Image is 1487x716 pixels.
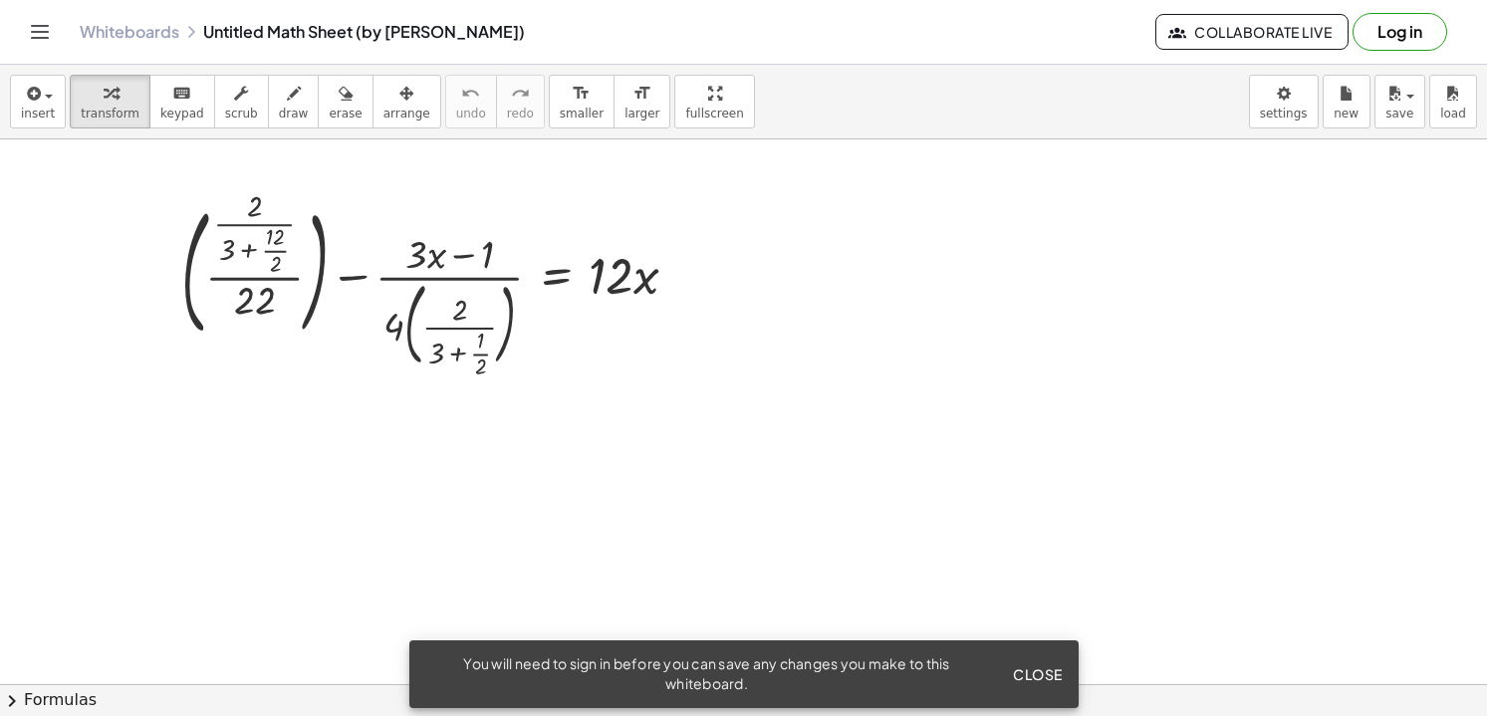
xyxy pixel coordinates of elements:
span: draw [279,107,309,120]
button: format_sizesmaller [549,75,615,128]
div: You will need to sign in before you can save any changes you make to this whiteboard. [425,654,989,694]
button: format_sizelarger [614,75,670,128]
span: redo [507,107,534,120]
span: erase [329,107,362,120]
a: Whiteboards [80,22,179,42]
span: undo [456,107,486,120]
span: larger [624,107,659,120]
span: Collaborate Live [1172,23,1332,41]
span: fullscreen [685,107,743,120]
button: Toggle navigation [24,16,56,48]
i: format_size [572,82,591,106]
i: format_size [632,82,651,106]
button: insert [10,75,66,128]
span: new [1334,107,1359,120]
button: Close [1005,656,1071,692]
span: keypad [160,107,204,120]
button: settings [1249,75,1319,128]
button: transform [70,75,150,128]
button: Log in [1353,13,1447,51]
span: save [1385,107,1413,120]
button: new [1323,75,1370,128]
button: arrange [372,75,441,128]
button: save [1374,75,1425,128]
button: scrub [214,75,269,128]
button: fullscreen [674,75,754,128]
i: keyboard [172,82,191,106]
button: erase [318,75,372,128]
i: undo [461,82,480,106]
span: Close [1013,665,1063,683]
span: load [1440,107,1466,120]
button: Collaborate Live [1155,14,1349,50]
span: scrub [225,107,258,120]
span: settings [1260,107,1308,120]
button: undoundo [445,75,497,128]
span: transform [81,107,139,120]
i: redo [511,82,530,106]
span: smaller [560,107,604,120]
button: keyboardkeypad [149,75,215,128]
span: arrange [383,107,430,120]
span: insert [21,107,55,120]
button: load [1429,75,1477,128]
button: redoredo [496,75,545,128]
button: draw [268,75,320,128]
